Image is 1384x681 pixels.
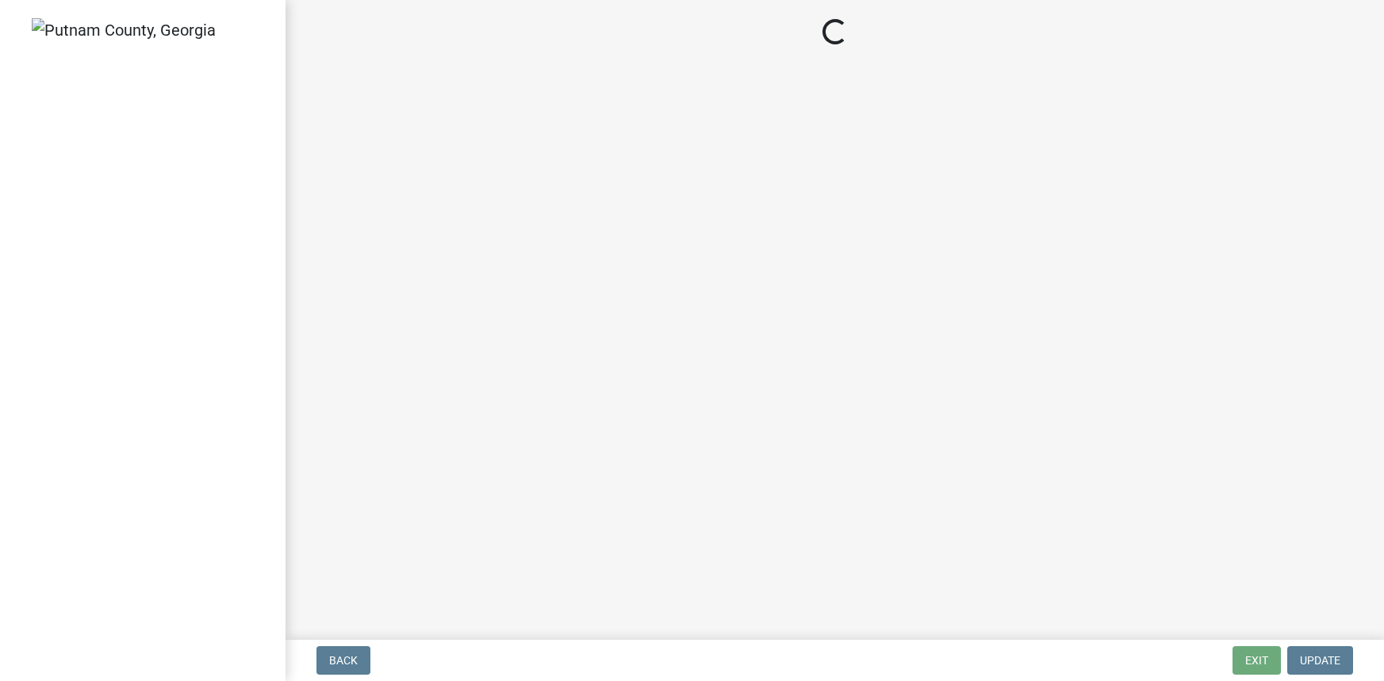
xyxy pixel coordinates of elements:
[329,654,358,667] span: Back
[1233,646,1281,675] button: Exit
[32,18,216,42] img: Putnam County, Georgia
[316,646,370,675] button: Back
[1287,646,1353,675] button: Update
[1300,654,1340,667] span: Update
